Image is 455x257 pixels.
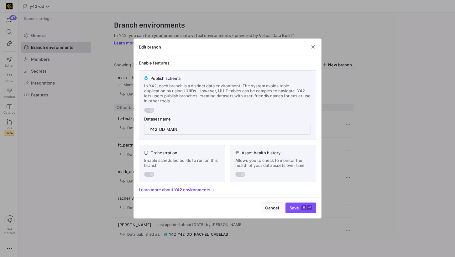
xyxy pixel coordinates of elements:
[307,205,312,210] kbd: ⏎
[290,205,312,210] span: Save
[139,187,316,192] a: Learn more about Y42 environments ->
[261,203,283,213] button: Cancel
[144,158,220,168] span: Enable scheduled builds to run on this branch
[242,150,280,155] span: Asset health history
[235,158,311,168] span: Allows you to check to monitor the health of your data assets over time
[265,205,279,210] span: Cancel
[285,203,316,213] button: Save⌘⏎
[144,116,171,121] span: Dataset name
[150,76,180,81] span: Publish schema
[139,60,316,65] span: Enable features
[144,83,311,103] span: In Y42, each branch is a distinct data environment. The system avoids table duplication by using ...
[150,150,177,155] span: Orchestration
[301,205,306,210] kbd: ⌘
[139,44,161,49] h3: Edit branch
